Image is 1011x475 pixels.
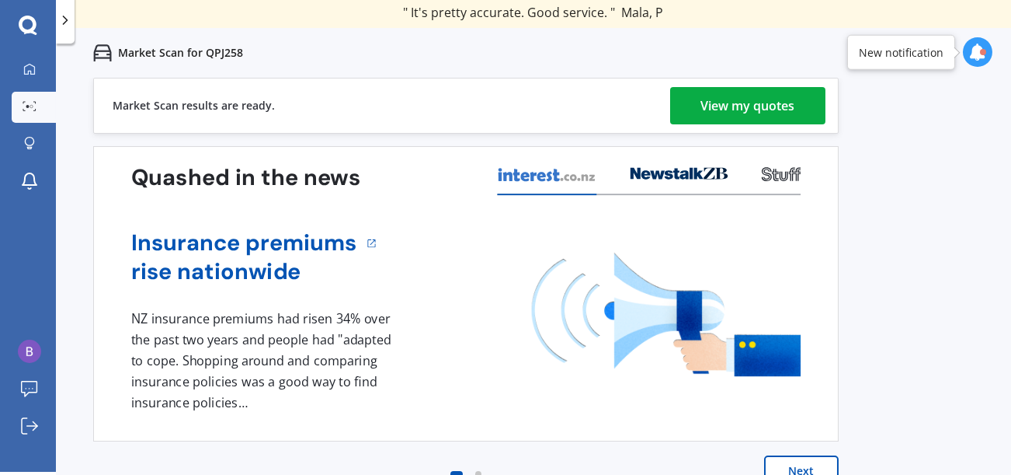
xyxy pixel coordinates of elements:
[131,309,397,413] div: NZ insurance premiums had risen 34% over the past two years and people had "adapted to cope. Shop...
[93,44,112,62] img: car.f15378c7a67c060ca3f3.svg
[113,79,275,133] div: Market Scan results are ready.
[131,257,357,286] a: rise nationwide
[18,340,41,363] img: ACg8ocJV8K_V8apgBSTGeRFmPsbIH59OKZlZEw1f5m5WrkX3XyN4Zw=s96-c
[670,87,825,124] a: View my quotes
[131,229,357,257] a: Insurance premiums
[532,253,801,376] img: media image
[118,45,243,61] p: Market Scan for QPJ258
[701,87,795,124] div: View my quotes
[131,164,360,193] h3: Quashed in the news
[859,44,943,60] div: New notification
